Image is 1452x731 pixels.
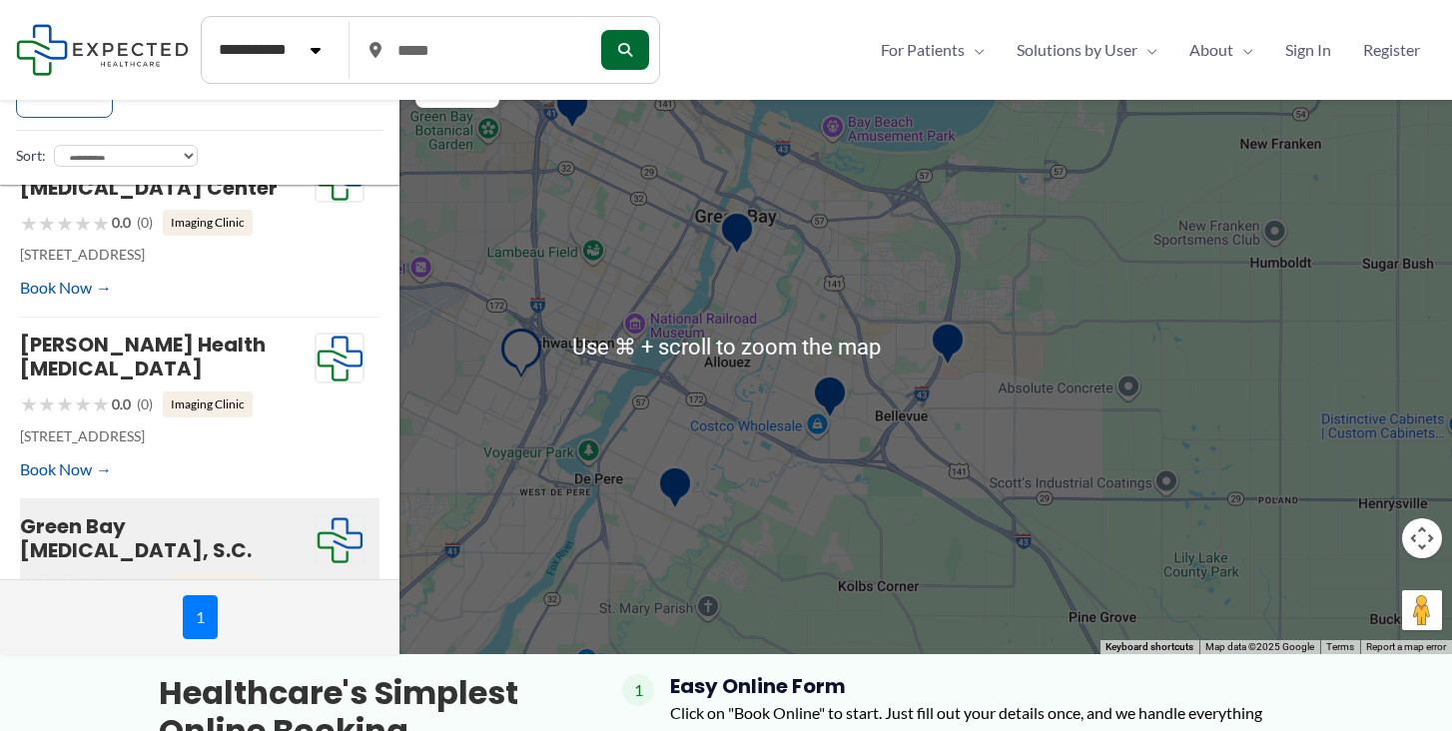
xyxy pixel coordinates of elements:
span: ★ [20,205,38,242]
button: Drag Pegman onto the map to open Street View [1402,590,1442,630]
button: Keyboard shortcuts [1105,640,1193,654]
span: Menu Toggle [1233,35,1253,65]
div: Aurora Healthcare Radiology [657,465,693,516]
button: Map camera controls [1402,518,1442,558]
p: [STREET_ADDRESS] [20,423,315,449]
span: About [1189,35,1233,65]
span: Menu Toggle [1137,35,1157,65]
span: (0) [137,210,153,236]
span: ★ [92,385,110,422]
span: ★ [38,205,56,242]
span: Map data ©2025 Google [1205,641,1314,652]
span: ★ [20,567,38,604]
p: [STREET_ADDRESS] [20,242,315,268]
a: AboutMenu Toggle [1173,35,1269,65]
a: Terms (opens in new tab) [1326,641,1354,652]
a: For PatientsMenu Toggle [865,35,1001,65]
span: ★ [92,205,110,242]
a: [PERSON_NAME] Health [MEDICAL_DATA] [20,331,266,382]
div: Green Bay Radiology, S.C. [501,329,541,383]
div: Bellin Health MRI Center [719,211,755,262]
span: Solutions by User [1017,35,1137,65]
a: Book Now [20,273,112,303]
a: Report a map error [1366,641,1446,652]
span: 1 [183,595,218,639]
span: ★ [56,385,74,422]
span: ★ [92,567,110,604]
span: ★ [74,385,92,422]
div: Bellin Health MRI [812,374,848,425]
a: Sign In [1269,35,1347,65]
span: 1 [622,674,654,706]
img: Expected Healthcare Logo - side, dark font, small [16,24,189,75]
span: ★ [74,205,92,242]
div: Radiology Chartered [554,85,590,136]
a: Solutions by UserMenu Toggle [1001,35,1173,65]
span: ★ [38,385,56,422]
span: Sign In [1285,35,1331,65]
a: Book Now [20,454,112,484]
span: 0.0 [112,210,131,236]
span: ★ [56,205,74,242]
span: ★ [38,567,56,604]
span: Imaging Clinic [171,573,261,599]
span: 0.0 [112,391,131,417]
div: Aurora BayCare Radiology [930,322,966,372]
label: Sort: [16,143,46,169]
span: ★ [20,385,38,422]
span: ★ [56,567,74,604]
span: ★ [74,567,92,604]
span: Menu Toggle [965,35,985,65]
h4: Easy Online Form [670,674,1293,698]
span: Register [1363,35,1420,65]
img: Expected Healthcare Logo [316,515,363,565]
span: (0) [137,391,153,417]
a: Green Bay [MEDICAL_DATA], S.C. [20,512,252,564]
a: Register [1347,35,1436,65]
span: Imaging Clinic [163,210,253,236]
span: 4.2 [112,573,131,599]
span: (25) [137,573,161,599]
span: For Patients [881,35,965,65]
img: Expected Healthcare Logo [316,334,363,383]
span: Imaging Clinic [163,391,253,417]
